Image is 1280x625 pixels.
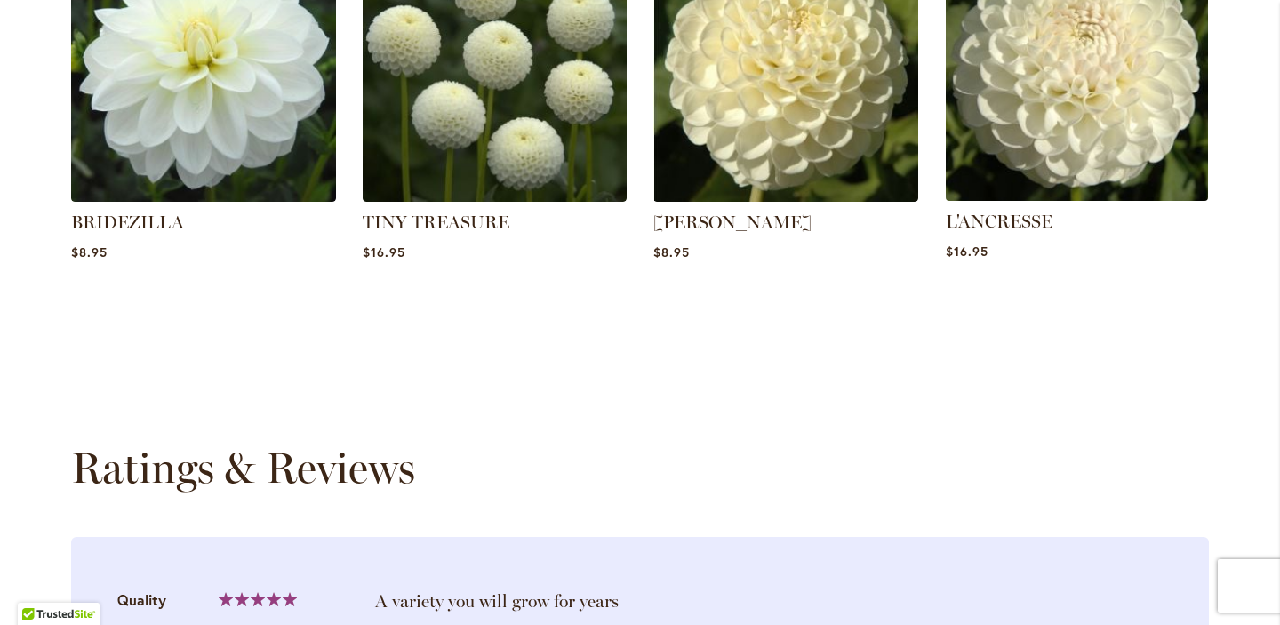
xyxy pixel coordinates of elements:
a: L'ANCRESSE [946,188,1209,204]
span: $16.95 [946,243,988,260]
span: Quality [117,590,166,609]
strong: Ratings & Reviews [71,442,415,493]
a: TINY TREASURE [363,212,509,233]
iframe: Launch Accessibility Center [13,562,63,612]
div: A variety you will grow for years [375,589,1163,613]
a: BRIDEZILLA [71,188,336,205]
a: BRIDEZILLA [71,212,184,233]
span: $16.95 [363,244,405,260]
div: 100% [219,592,297,606]
span: $8.95 [653,244,690,260]
a: [PERSON_NAME] [653,212,812,233]
a: TINY TREASURE [363,188,628,205]
a: L'ANCRESSE [946,211,1052,232]
span: $8.95 [71,244,108,260]
a: WHITE NETTIE [653,188,918,205]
